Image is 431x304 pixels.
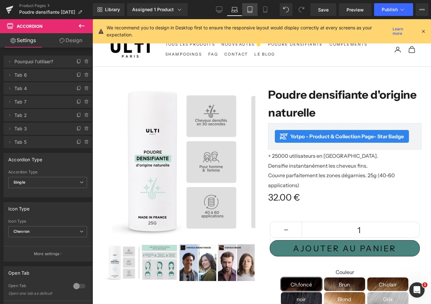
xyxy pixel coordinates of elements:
span: Publish [382,7,398,12]
button: More settings [4,246,92,261]
b: Single [13,180,25,185]
div: Accordion Type [8,170,87,174]
a: Design [48,33,94,48]
span: 32.00 € [176,171,208,186]
span: Gris [291,273,300,286]
a: Preview [339,3,371,16]
a: Product Pages [19,3,93,8]
span: Tab 3 [14,123,68,135]
span: Yotpo - Product & Collection Page [198,113,311,121]
button: AJOUTER AU PANIER [177,221,327,237]
span: Accordion [17,24,43,29]
a: Desktop [212,3,227,16]
p: + 25000 utilisateurs en [GEOGRAPHIC_DATA]. [176,132,329,141]
span: Preview [347,6,364,13]
div: Icon Type [8,202,30,211]
img: Poudre densifiante d'origine naturelle [125,225,162,262]
b: Chevron [13,229,29,234]
span: Save [318,6,329,13]
a: Poudre densifiante [176,22,231,28]
p: Couvre parfaitement les zones dégarnies. 25g (40-60 applications) [176,151,329,171]
span: AJOUTER AU PANIER [201,224,304,234]
span: Tab 4 [14,82,68,95]
a: Tablet [242,3,258,16]
div: Assigned 1 Product [132,6,183,13]
p: More settings [34,251,60,257]
img: Poudre densifiante d'origine naturelle [49,225,85,262]
a: Tous les produits [73,22,123,28]
div: Open Tab [8,267,29,276]
p: We recommend you to design in Desktop first to ensure the responsive layout would display correct... [107,24,390,38]
a: Shampooings [73,32,109,38]
span: Poudre densifiante [DATE] [19,10,75,15]
nav: Navigation secondaire [301,27,323,34]
span: Library [105,7,120,12]
a: Le blog [162,32,182,38]
p: Toutes les teintes sont de retour [125,4,213,9]
img: Poudre densifiante d'origine naturelle [87,225,124,262]
a: FAQ [116,32,125,38]
label: Couleur [176,250,329,258]
span: Ch.clair [286,258,304,272]
span: Blond [245,273,259,286]
div: Icon Type [8,219,87,224]
img: Poudre densifiante d'origine naturelle [10,67,163,220]
span: Tab 6 [14,69,68,81]
button: More [416,3,428,16]
p: Densifie instantanément les cheveux fins. [176,142,329,151]
div: Accordion Type [8,153,43,162]
a: Nouveautés 🌟 [129,22,169,28]
button: Redo [295,3,308,16]
a: Laptop [227,3,242,16]
a: Learn more [390,27,416,35]
span: Pourquoi l'utiliser? [14,56,68,68]
div: Open one tab as default [8,291,66,296]
iframe: Intercom live chat [409,282,425,298]
span: Tab 7 [14,96,68,108]
span: noir [204,273,213,286]
button: Undo [280,3,292,16]
span: Tab 5 [14,136,68,148]
a: Poudre densifiante d'origine naturelle [176,67,329,103]
a: New Library [93,3,124,16]
span: Tab 2 [14,109,68,121]
span: Brun [246,258,258,272]
span: Ch.foncé [198,258,219,272]
nav: Navigation principale [73,22,289,38]
img: Poudre densifiante d'origine naturelle [10,225,47,262]
button: Publish [374,3,413,16]
span: 1 [422,282,427,287]
div: Open Tab [8,283,67,290]
a: CONTACT [132,32,156,38]
span: - Star Badge [281,114,311,120]
a: Compléments [237,22,275,28]
a: Mobile [258,3,273,16]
